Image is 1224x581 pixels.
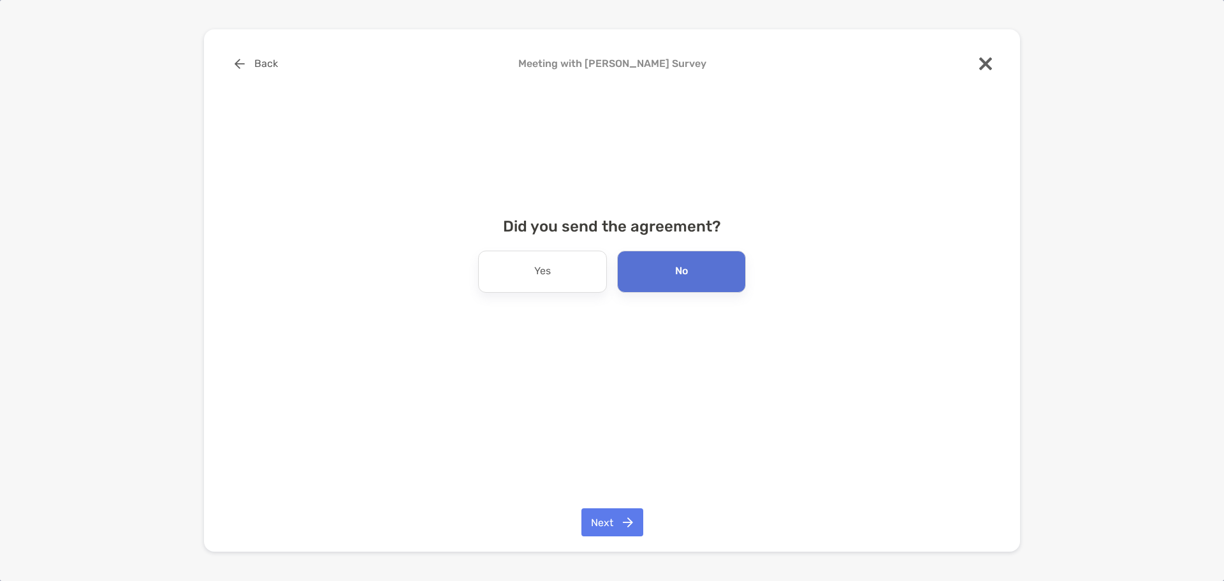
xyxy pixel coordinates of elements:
h4: Meeting with [PERSON_NAME] Survey [224,57,1000,70]
button: Next [581,508,643,536]
h4: Did you send the agreement? [224,217,1000,235]
p: Yes [534,261,551,282]
img: button icon [623,517,633,527]
p: No [675,261,688,282]
img: close modal [979,57,992,70]
img: button icon [235,59,245,69]
button: Back [224,50,288,78]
